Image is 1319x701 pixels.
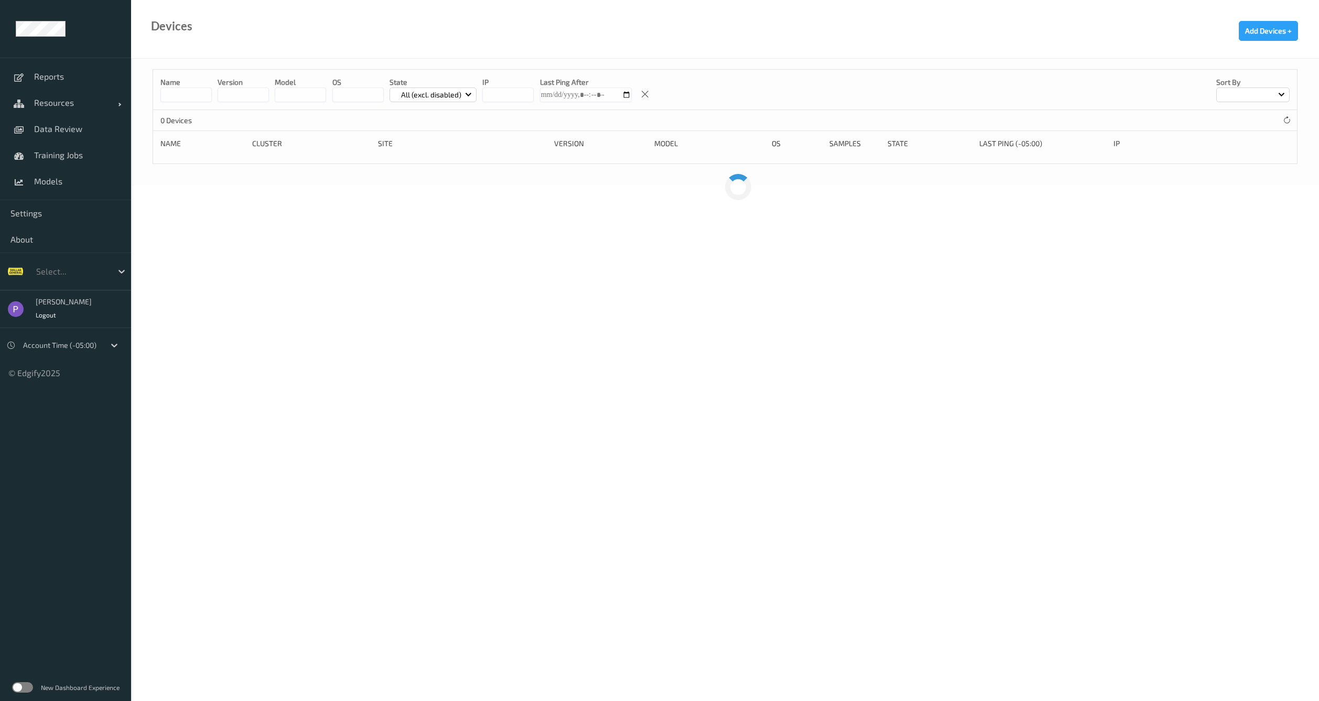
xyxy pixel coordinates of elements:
p: Sort by [1216,77,1290,87]
button: Add Devices + [1239,21,1298,41]
p: version [218,77,269,87]
div: Devices [151,21,192,31]
div: OS [772,138,823,149]
p: IP [482,77,534,87]
div: State [888,138,972,149]
p: model [275,77,326,87]
div: Cluster [252,138,371,149]
div: Last Ping (-05:00) [979,138,1106,149]
div: version [554,138,647,149]
div: Site [378,138,547,149]
p: Last Ping After [540,77,632,87]
p: Name [160,77,212,87]
p: OS [332,77,384,87]
div: Model [654,138,764,149]
p: All (excl. disabled) [397,90,465,100]
p: 0 Devices [160,115,239,126]
div: ip [1113,138,1215,149]
div: Samples [829,138,880,149]
div: Name [160,138,245,149]
p: State [390,77,477,87]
